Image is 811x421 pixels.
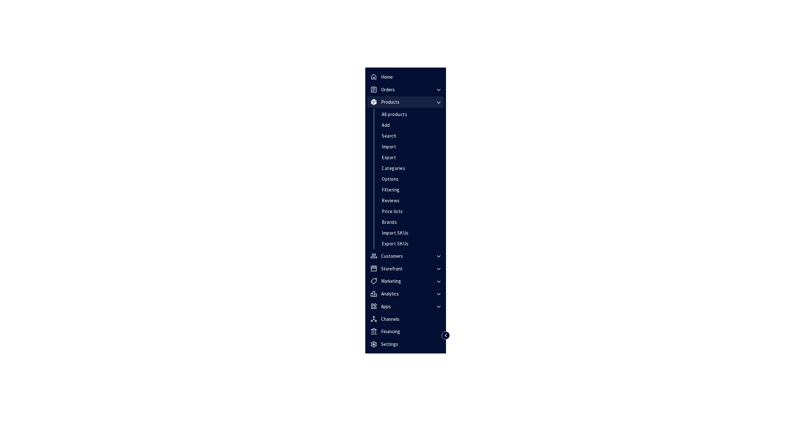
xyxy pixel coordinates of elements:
[381,253,441,259] div: Customers
[381,316,441,322] div: Channels
[367,250,444,262] button: Customers
[367,141,444,152] a: Import
[381,87,441,93] div: Orders
[367,288,444,300] button: Analytics
[381,328,441,334] div: Financing
[367,120,444,131] a: Add
[381,341,441,347] div: Settings
[367,301,444,312] button: Apps
[367,185,444,195] a: Filtering
[381,99,441,105] div: Products
[381,74,441,80] div: Home
[381,278,441,284] div: Marketing
[367,131,444,141] a: Search
[367,163,444,174] a: Categories
[367,195,444,206] a: Reviews
[367,109,444,120] a: All products
[367,152,444,163] a: Export
[381,303,441,309] div: Apps
[367,96,444,108] button: Products
[367,84,444,95] button: Orders
[442,331,450,340] button: Collapse navigation
[367,238,444,249] a: Export SKUs
[367,228,444,238] a: Import SKUs
[367,217,444,228] a: Brands
[367,275,444,287] button: Marketing
[367,263,444,274] button: Storefront
[367,174,444,185] a: Options
[381,266,441,272] div: Storefront
[381,291,441,297] div: Analytics
[367,206,444,217] a: Price lists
